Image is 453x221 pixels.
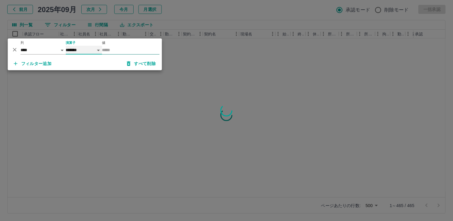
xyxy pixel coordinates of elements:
button: フィルター追加 [9,58,57,69]
label: 値 [102,41,106,45]
button: 削除 [10,45,19,54]
button: すべて削除 [122,58,161,69]
label: 演算子 [66,41,76,45]
label: 列 [21,41,24,45]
